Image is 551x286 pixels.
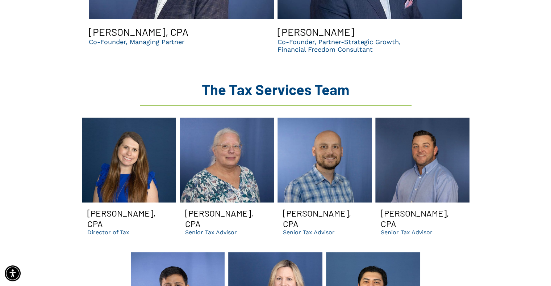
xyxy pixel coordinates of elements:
[89,38,184,46] p: Co-Founder, Managing Partner
[180,118,274,202] a: Jamie smiling | Dental CPA firm in GA for bookkeeping, managerial accounting, taxes
[185,208,268,229] h3: [PERSON_NAME], CPA
[277,38,401,46] p: Co-Founder, Partner-Strategic Growth,
[277,26,354,38] h3: [PERSON_NAME]
[5,265,21,281] div: Accessibility Menu
[283,229,335,236] p: Senior Tax Advisor
[87,229,129,236] p: Director of Tax
[283,208,366,229] h3: [PERSON_NAME], CPA
[277,46,401,53] p: Financial Freedom Consultant
[381,208,464,229] h3: [PERSON_NAME], CPA
[202,81,349,98] span: The Tax Services Team
[87,208,171,229] h3: [PERSON_NAME], CPA
[185,229,237,236] p: Senior Tax Advisor
[82,118,176,202] a: Michelle Smiling | Dental CPA and accounting consultants in GA
[89,26,188,38] h3: [PERSON_NAME], CPA
[381,229,433,236] p: Senior Tax Advisor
